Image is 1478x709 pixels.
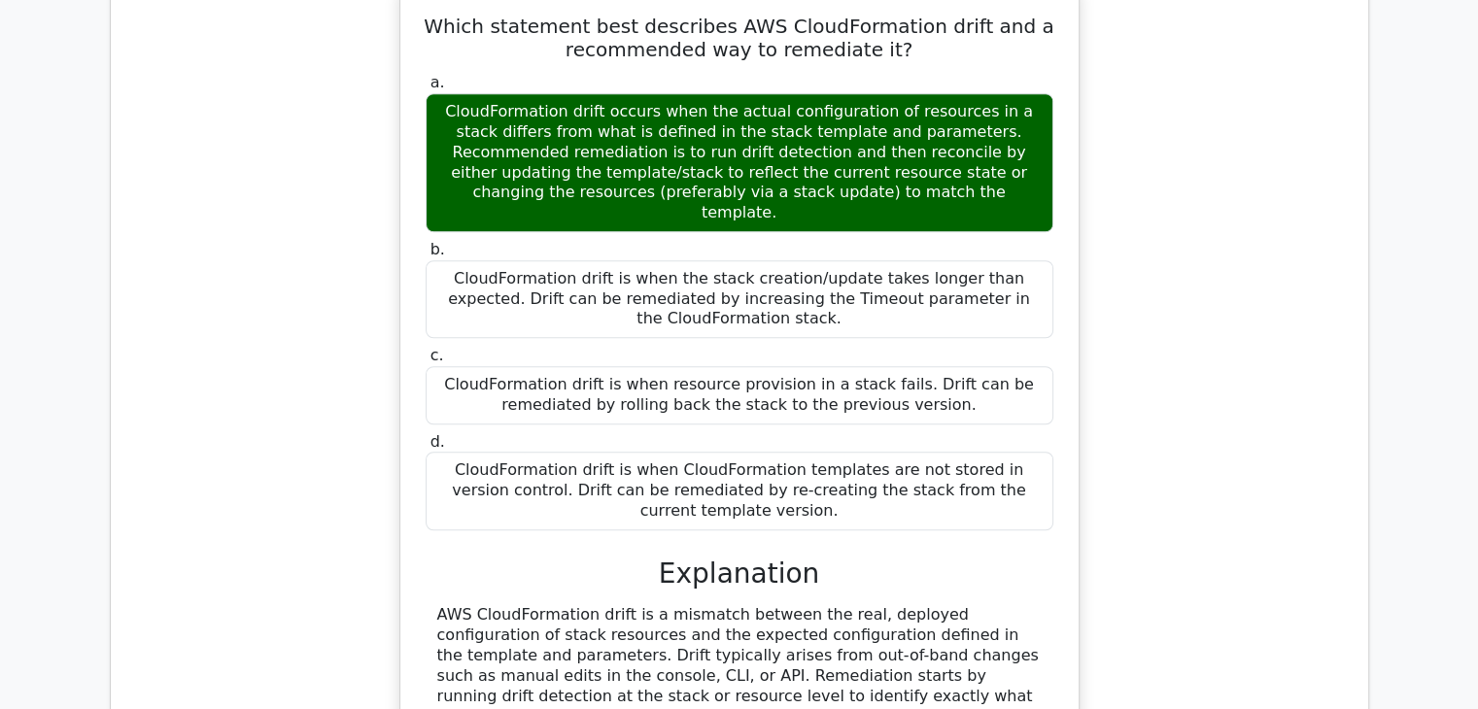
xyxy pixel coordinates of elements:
div: CloudFormation drift occurs when the actual configuration of resources in a stack differs from wh... [426,93,1053,232]
span: b. [430,240,445,258]
span: a. [430,73,445,91]
div: CloudFormation drift is when the stack creation/update takes longer than expected. Drift can be r... [426,260,1053,338]
div: CloudFormation drift is when resource provision in a stack fails. Drift can be remediated by roll... [426,366,1053,424]
span: c. [430,346,444,364]
h5: Which statement best describes AWS CloudFormation drift and a recommended way to remediate it? [424,15,1055,61]
h3: Explanation [437,557,1042,591]
div: CloudFormation drift is when CloudFormation templates are not stored in version control. Drift ca... [426,452,1053,529]
span: d. [430,432,445,451]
